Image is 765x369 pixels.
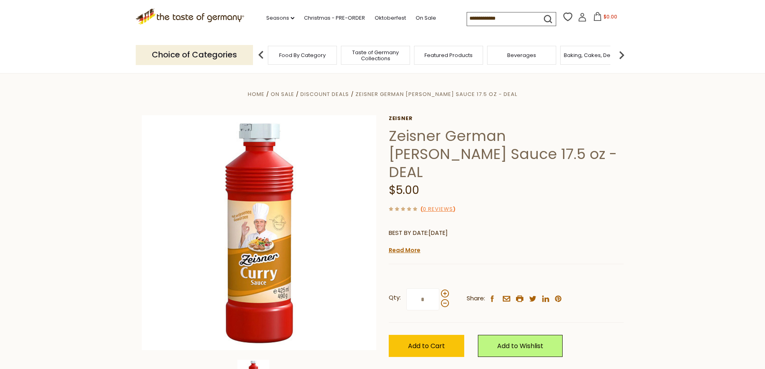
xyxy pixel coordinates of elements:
p: Choice of Categories [136,45,253,65]
a: Christmas - PRE-ORDER [304,14,365,22]
a: Oktoberfest [375,14,406,22]
a: On Sale [416,14,436,22]
span: ( ) [420,205,455,213]
span: [DATE] [428,228,448,237]
a: Taste of Germany Collections [343,49,408,61]
span: Add to Cart [408,341,445,351]
button: $0.00 [588,12,622,24]
span: $0.00 [604,13,617,20]
img: Zeisner curry sauce [142,115,377,350]
a: Read More [389,246,420,254]
a: On Sale [271,90,294,98]
a: Seasons [266,14,294,22]
input: Qty: [406,288,439,310]
span: $5.00 [389,182,419,198]
p: BEST BY DATE: [389,228,624,238]
a: Discount Deals [300,90,349,98]
a: Zeisner German [PERSON_NAME] Sauce 17.5 oz - DEAL [355,90,517,98]
a: Food By Category [279,52,326,58]
img: previous arrow [253,47,269,63]
a: Baking, Cakes, Desserts [564,52,626,58]
a: Featured Products [424,52,473,58]
button: Add to Cart [389,335,464,357]
span: Share: [467,294,485,304]
a: Beverages [507,52,536,58]
a: Zeisner [389,115,624,122]
a: 0 Reviews [423,205,453,214]
h1: Zeisner German [PERSON_NAME] Sauce 17.5 oz - DEAL [389,127,624,181]
strong: Qty: [389,293,401,303]
a: Add to Wishlist [478,335,563,357]
a: Home [248,90,265,98]
img: next arrow [614,47,630,63]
